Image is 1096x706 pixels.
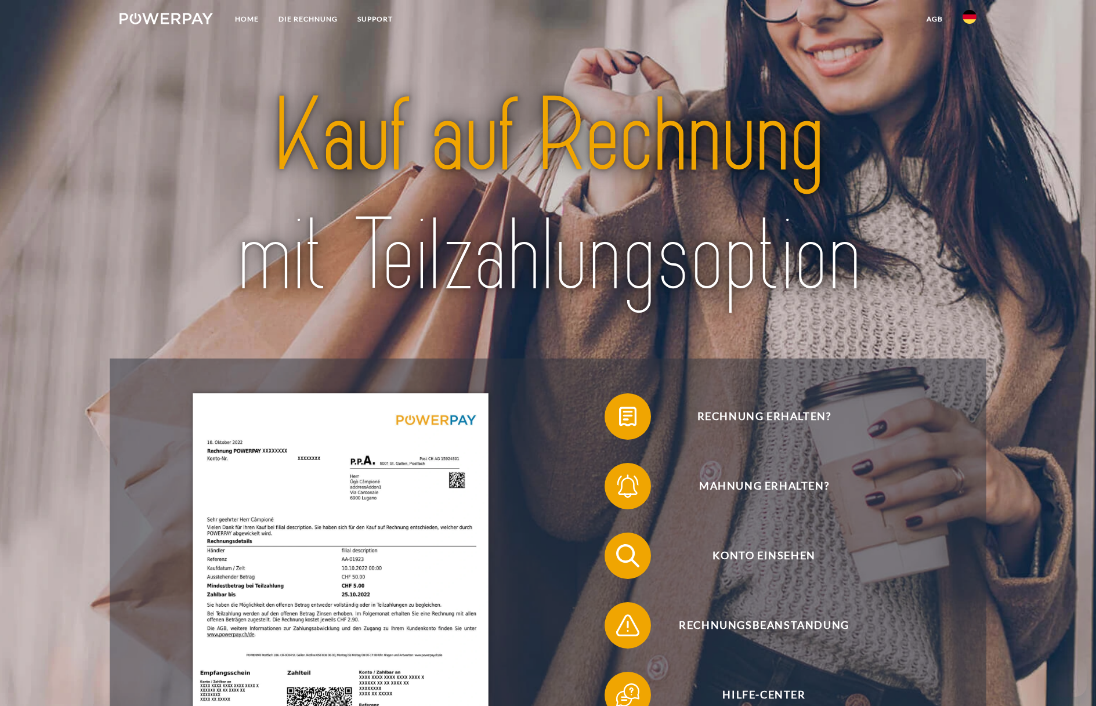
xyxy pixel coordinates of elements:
img: de [963,10,976,24]
span: Rechnungsbeanstandung [622,602,906,649]
button: Rechnungsbeanstandung [605,602,906,649]
iframe: Schaltfläche zum Öffnen des Messaging-Fensters [1050,660,1087,697]
img: logo-powerpay-white.svg [120,13,213,24]
span: Rechnung erhalten? [622,393,906,440]
a: Home [225,9,269,30]
img: title-powerpay_de.svg [162,71,934,323]
span: Mahnung erhalten? [622,463,906,509]
span: Konto einsehen [622,533,906,579]
img: qb_search.svg [613,541,642,570]
a: DIE RECHNUNG [269,9,348,30]
a: SUPPORT [348,9,403,30]
img: qb_bell.svg [613,472,642,501]
button: Mahnung erhalten? [605,463,906,509]
button: Rechnung erhalten? [605,393,906,440]
img: qb_warning.svg [613,611,642,640]
a: agb [917,9,953,30]
img: qb_bill.svg [613,402,642,431]
button: Konto einsehen [605,533,906,579]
